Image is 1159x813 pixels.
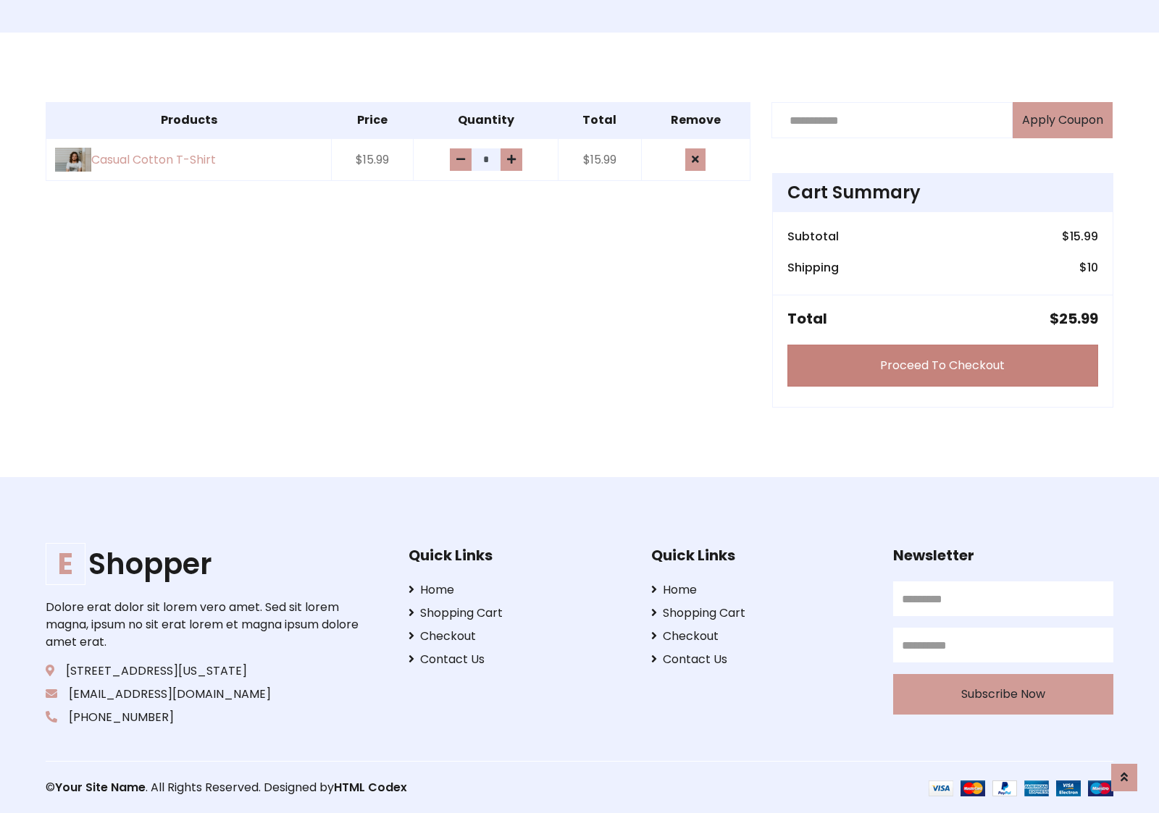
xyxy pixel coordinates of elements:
a: HTML Codex [334,779,407,796]
button: Subscribe Now [893,674,1113,715]
td: $15.99 [558,138,641,181]
th: Remove [641,103,750,139]
th: Price [332,103,414,139]
h6: $ [1079,261,1098,274]
span: E [46,543,85,585]
a: Contact Us [651,651,871,668]
a: Casual Cotton T-Shirt [55,148,322,172]
h5: Total [787,310,827,327]
p: [EMAIL_ADDRESS][DOMAIN_NAME] [46,686,363,703]
span: 25.99 [1059,308,1098,329]
a: Home [409,581,629,599]
p: © . All Rights Reserved. Designed by [46,779,579,796]
a: EShopper [46,547,363,581]
a: Checkout [409,628,629,645]
th: Total [558,103,641,139]
p: Dolore erat dolor sit lorem vero amet. Sed sit lorem magna, ipsum no sit erat lorem et magna ipsu... [46,599,363,651]
th: Products [46,103,332,139]
h6: $ [1062,229,1098,243]
p: [PHONE_NUMBER] [46,709,363,726]
button: Apply Coupon [1013,102,1113,138]
a: Shopping Cart [651,605,871,622]
a: Checkout [651,628,871,645]
h6: Subtotal [787,229,839,243]
span: 15.99 [1070,228,1098,245]
a: Contact Us [409,651,629,668]
h4: Cart Summary [787,182,1098,203]
th: Quantity [414,103,558,139]
h6: Shipping [787,261,839,274]
a: Your Site Name [55,779,146,796]
td: $15.99 [332,138,414,181]
a: Home [651,581,871,599]
h5: Quick Links [409,547,629,564]
h5: $ [1050,310,1098,327]
p: [STREET_ADDRESS][US_STATE] [46,662,363,680]
h1: Shopper [46,547,363,581]
a: Shopping Cart [409,605,629,622]
h5: Newsletter [893,547,1113,564]
h5: Quick Links [651,547,871,564]
a: Proceed To Checkout [787,345,1098,387]
span: 10 [1087,259,1098,276]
